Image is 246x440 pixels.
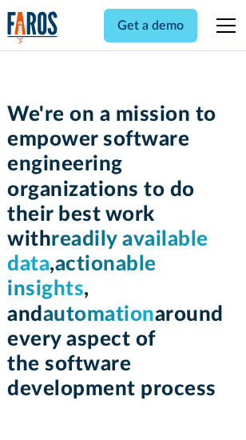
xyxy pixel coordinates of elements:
span: automation [43,304,155,325]
img: Logo of the analytics and reporting company Faros. [7,11,58,44]
a: Get a demo [104,9,197,42]
a: home [7,11,58,44]
span: actionable insights [7,254,157,299]
div: menu [207,6,239,45]
span: readily available data [7,229,208,274]
h1: We're on a mission to empower software engineering organizations to do their best work with , , a... [7,102,239,402]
